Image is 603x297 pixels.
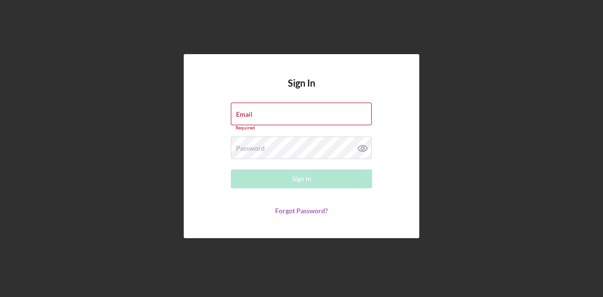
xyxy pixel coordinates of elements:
[288,78,315,103] h4: Sign In
[292,169,311,188] div: Sign In
[236,144,265,152] label: Password
[231,125,372,131] div: Required
[231,169,372,188] button: Sign In
[236,111,253,118] label: Email
[275,207,328,215] a: Forgot Password?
